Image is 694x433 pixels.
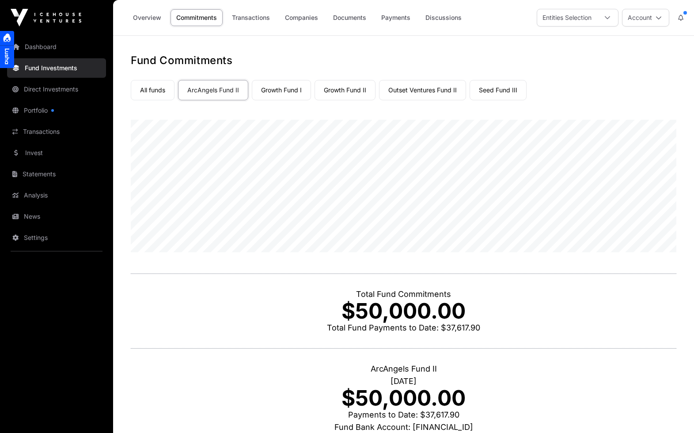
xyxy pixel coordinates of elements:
[470,80,527,100] a: Seed Fund III
[131,322,676,334] p: Total Fund Payments to Date: $37,617.90
[131,53,676,68] h1: Fund Commitments
[11,9,81,27] img: Icehouse Ventures Logo
[131,363,676,375] p: ArcAngels Fund II
[131,387,676,409] p: $50,000.00
[327,9,372,26] a: Documents
[7,164,106,184] a: Statements
[131,409,676,421] p: Payments to Date: $37,617.90
[420,9,467,26] a: Discussions
[379,80,466,100] a: Outset Ventures Fund II
[252,80,311,100] a: Growth Fund I
[622,9,669,27] button: Account
[131,80,174,100] a: All funds
[315,80,375,100] a: Growth Fund II
[7,207,106,226] a: News
[7,101,106,120] a: Portfolio
[279,9,324,26] a: Companies
[537,9,597,26] div: Entities Selection
[7,186,106,205] a: Analysis
[375,9,416,26] a: Payments
[226,9,276,26] a: Transactions
[7,37,106,57] a: Dashboard
[7,122,106,141] a: Transactions
[7,80,106,99] a: Direct Investments
[131,375,676,387] p: [DATE]
[7,58,106,78] a: Fund Investments
[7,143,106,163] a: Invest
[131,288,676,300] p: Total Fund Commitments
[131,300,676,322] p: $50,000.00
[171,9,223,26] a: Commitments
[7,228,106,247] a: Settings
[127,9,167,26] a: Overview
[178,80,248,100] a: ArcAngels Fund II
